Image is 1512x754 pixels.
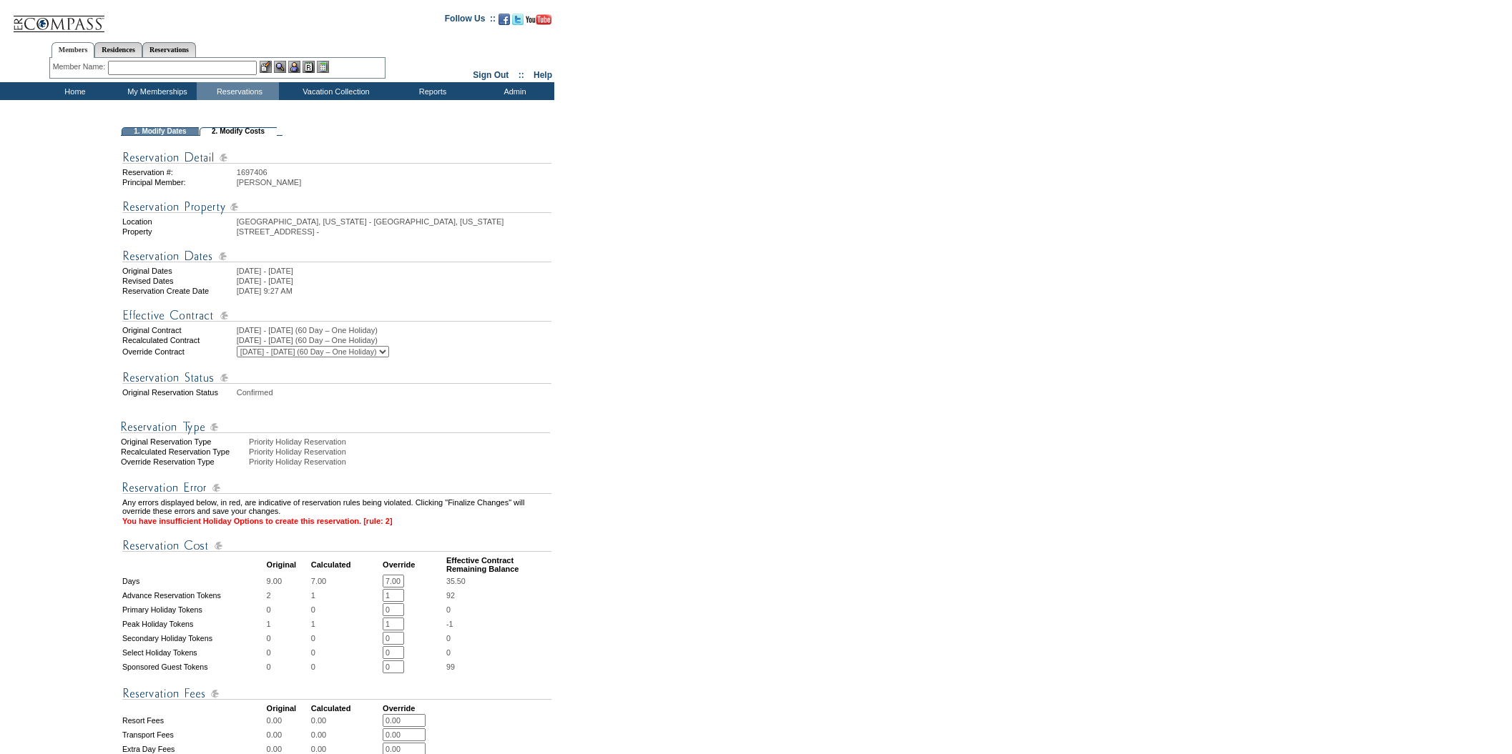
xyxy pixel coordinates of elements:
[519,70,524,80] span: ::
[142,42,196,57] a: Reservations
[311,556,381,573] td: Calculated
[237,287,551,295] td: [DATE] 9:27 AM
[311,632,381,645] td: 0
[311,714,381,727] td: 0.00
[122,178,235,187] td: Principal Member:
[121,457,247,466] div: Override Reservation Type
[122,632,265,645] td: Secondary Holiday Tokens
[499,18,510,26] a: Become our fan on Facebook
[311,646,381,659] td: 0
[237,388,551,397] td: Confirmed
[390,82,472,100] td: Reports
[267,589,310,602] td: 2
[122,127,199,136] td: 1. Modify Dates
[237,168,551,177] td: 1697406
[267,728,310,741] td: 0.00
[499,14,510,25] img: Become our fan on Facebook
[122,277,235,285] td: Revised Dates
[121,418,550,436] img: Reservation Type
[122,479,551,497] img: Reservation Errors
[122,728,265,741] td: Transport Fees
[122,346,235,357] td: Override Contract
[200,127,277,136] td: 2. Modify Costs
[249,457,553,466] div: Priority Holiday Reservation
[446,556,551,573] td: Effective Contract Remaining Balance
[32,82,114,100] td: Home
[267,714,310,727] td: 0.00
[122,617,265,630] td: Peak Holiday Tokens
[114,82,197,100] td: My Memberships
[267,575,310,587] td: 9.00
[122,537,551,555] img: Reservation Cost
[311,660,381,673] td: 0
[512,18,524,26] a: Follow us on Twitter
[122,388,235,397] td: Original Reservation Status
[311,704,381,713] td: Calculated
[51,42,95,58] a: Members
[249,447,553,456] div: Priority Holiday Reservation
[122,575,265,587] td: Days
[237,227,551,236] td: [STREET_ADDRESS] -
[446,577,466,585] span: 35.50
[121,437,247,446] div: Original Reservation Type
[122,198,551,216] img: Reservation Property
[383,556,445,573] td: Override
[260,61,272,73] img: b_edit.gif
[534,70,552,80] a: Help
[122,369,551,387] img: Reservation Status
[122,589,265,602] td: Advance Reservation Tokens
[122,149,551,167] img: Reservation Detail
[197,82,279,100] td: Reservations
[274,61,286,73] img: View
[526,18,551,26] a: Subscribe to our YouTube Channel
[237,217,551,226] td: [GEOGRAPHIC_DATA], [US_STATE] - [GEOGRAPHIC_DATA], [US_STATE]
[122,603,265,616] td: Primary Holiday Tokens
[526,14,551,25] img: Subscribe to our YouTube Channel
[237,178,551,187] td: [PERSON_NAME]
[311,617,381,630] td: 1
[383,704,445,713] td: Override
[237,336,551,344] td: [DATE] - [DATE] (60 Day – One Holiday)
[122,326,235,334] td: Original Contract
[53,61,108,73] div: Member Name:
[267,704,310,713] td: Original
[267,646,310,659] td: 0
[122,498,551,515] td: Any errors displayed below, in red, are indicative of reservation rules being violated. Clicking ...
[237,326,551,334] td: [DATE] - [DATE] (60 Day – One Holiday)
[446,605,451,614] span: 0
[267,603,310,616] td: 0
[122,714,265,727] td: Resort Fees
[446,620,453,628] span: -1
[446,591,455,600] span: 92
[12,4,105,33] img: Compass Home
[122,336,235,344] td: Recalculated Contract
[446,663,455,671] span: 99
[122,217,235,226] td: Location
[94,42,142,57] a: Residences
[122,517,551,525] td: You have insufficient Holiday Options to create this reservation. [rule: 2]
[311,575,381,587] td: 7.00
[317,61,329,73] img: b_calculator.gif
[237,277,551,285] td: [DATE] - [DATE]
[288,61,300,73] img: Impersonate
[122,685,551,703] img: Reservation Fees
[122,646,265,659] td: Select Holiday Tokens
[445,12,496,29] td: Follow Us ::
[267,660,310,673] td: 0
[472,82,554,100] td: Admin
[446,648,451,657] span: 0
[122,307,551,324] img: Effective Contract
[473,70,509,80] a: Sign Out
[311,728,381,741] td: 0.00
[267,556,310,573] td: Original
[311,589,381,602] td: 1
[446,634,451,643] span: 0
[279,82,390,100] td: Vacation Collection
[512,14,524,25] img: Follow us on Twitter
[122,287,235,295] td: Reservation Create Date
[311,603,381,616] td: 0
[122,168,235,177] td: Reservation #:
[249,437,553,446] div: Priority Holiday Reservation
[122,267,235,275] td: Original Dates
[122,247,551,265] img: Reservation Dates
